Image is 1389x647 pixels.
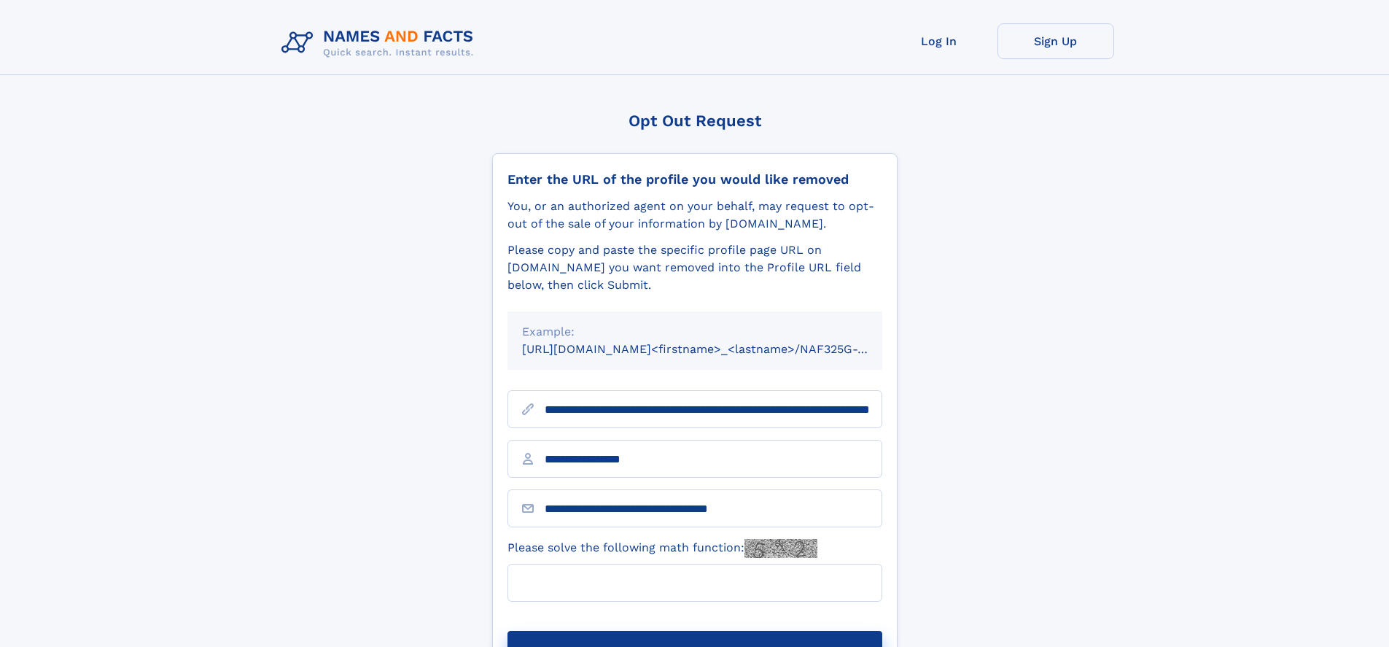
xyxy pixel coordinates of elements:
[507,539,817,558] label: Please solve the following math function:
[492,112,898,130] div: Opt Out Request
[507,198,882,233] div: You, or an authorized agent on your behalf, may request to opt-out of the sale of your informatio...
[881,23,997,59] a: Log In
[507,241,882,294] div: Please copy and paste the specific profile page URL on [DOMAIN_NAME] you want removed into the Pr...
[997,23,1114,59] a: Sign Up
[507,171,882,187] div: Enter the URL of the profile you would like removed
[276,23,486,63] img: Logo Names and Facts
[522,323,868,341] div: Example:
[522,342,910,356] small: [URL][DOMAIN_NAME]<firstname>_<lastname>/NAF325G-xxxxxxxx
